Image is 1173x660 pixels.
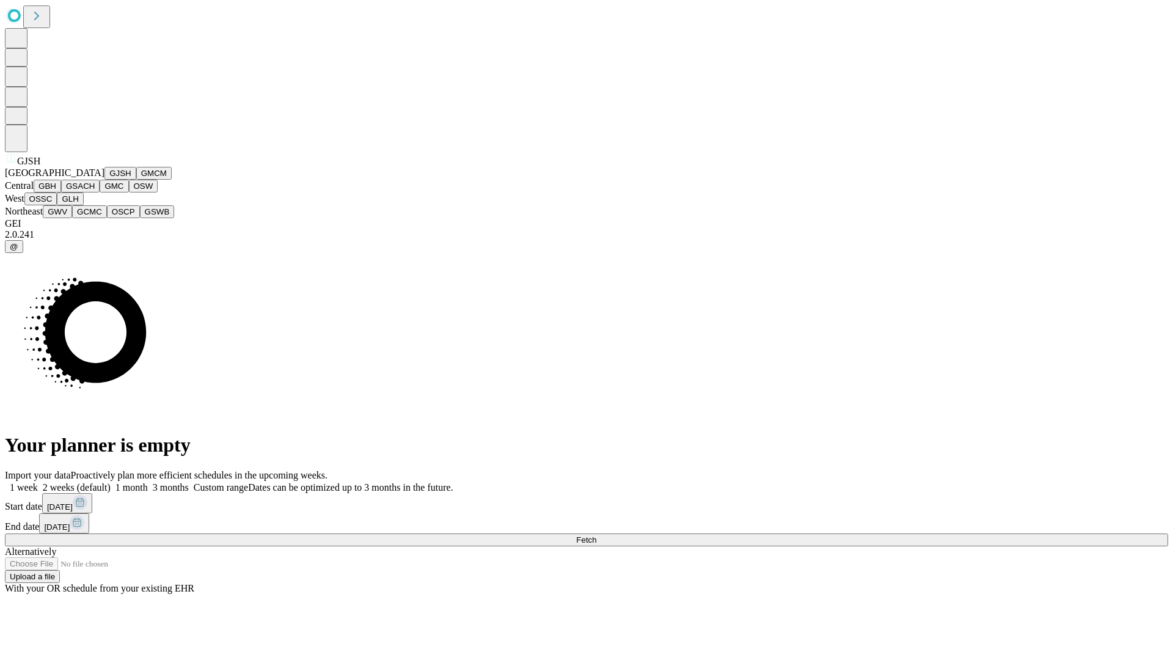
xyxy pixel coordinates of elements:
[100,180,128,193] button: GMC
[5,180,34,191] span: Central
[44,522,70,532] span: [DATE]
[129,180,158,193] button: OSW
[42,493,92,513] button: [DATE]
[5,470,71,480] span: Import your data
[57,193,83,205] button: GLH
[5,570,60,583] button: Upload a file
[576,535,596,544] span: Fetch
[248,482,453,493] span: Dates can be optimized up to 3 months in the future.
[153,482,189,493] span: 3 months
[10,482,38,493] span: 1 week
[5,206,43,216] span: Northeast
[5,583,194,593] span: With your OR schedule from your existing EHR
[43,482,111,493] span: 2 weeks (default)
[136,167,172,180] button: GMCM
[5,434,1168,457] h1: Your planner is empty
[107,205,140,218] button: OSCP
[5,193,24,204] span: West
[17,156,40,166] span: GJSH
[140,205,175,218] button: GSWB
[5,493,1168,513] div: Start date
[72,205,107,218] button: GCMC
[39,513,89,533] button: [DATE]
[104,167,136,180] button: GJSH
[5,218,1168,229] div: GEI
[5,240,23,253] button: @
[47,502,73,512] span: [DATE]
[61,180,100,193] button: GSACH
[115,482,148,493] span: 1 month
[43,205,72,218] button: GWV
[5,167,104,178] span: [GEOGRAPHIC_DATA]
[34,180,61,193] button: GBH
[194,482,248,493] span: Custom range
[10,242,18,251] span: @
[24,193,57,205] button: OSSC
[5,546,56,557] span: Alternatively
[5,229,1168,240] div: 2.0.241
[5,533,1168,546] button: Fetch
[71,470,327,480] span: Proactively plan more efficient schedules in the upcoming weeks.
[5,513,1168,533] div: End date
